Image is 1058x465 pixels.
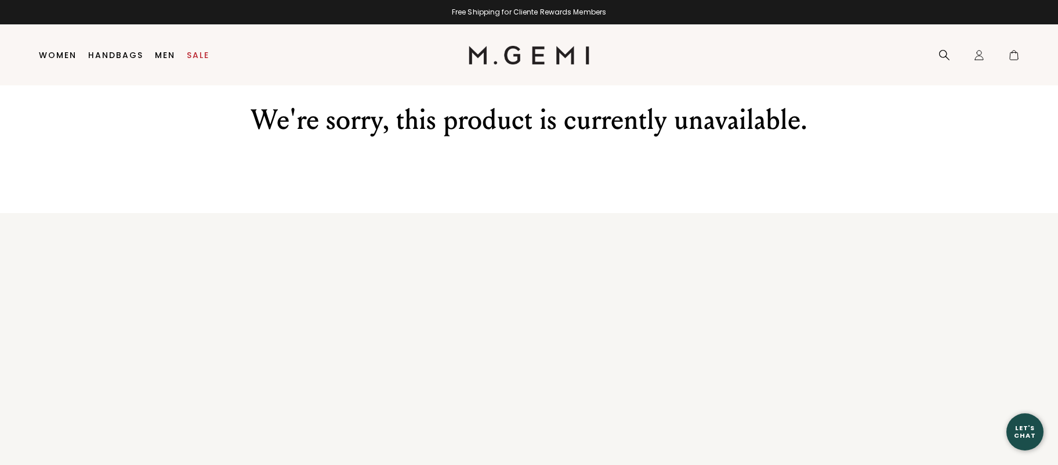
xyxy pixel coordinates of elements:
a: Women [39,51,77,60]
a: Men [155,51,175,60]
a: Handbags [88,51,143,60]
a: Sale [187,51,209,60]
div: Let's Chat [1006,424,1043,439]
img: M.Gemi [469,46,590,64]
